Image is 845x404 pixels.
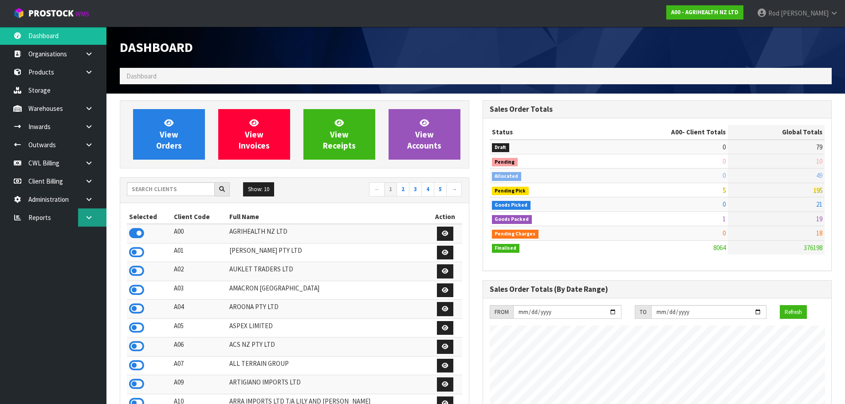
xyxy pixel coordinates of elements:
span: 1 [723,215,726,223]
span: Draft [492,143,510,152]
th: Full Name [227,210,428,224]
a: ViewOrders [133,109,205,160]
div: FROM [490,305,513,319]
button: Show: 10 [243,182,274,196]
a: 1 [384,182,397,196]
span: 10 [816,157,822,165]
th: Selected [127,210,172,224]
td: A07 [172,356,228,375]
span: 376198 [804,243,822,252]
th: Status [490,125,601,139]
span: 8064 [713,243,726,252]
a: 5 [434,182,447,196]
td: AUKLET TRADERS LTD [227,262,428,281]
span: View Receipts [323,118,356,151]
a: 3 [409,182,422,196]
small: WMS [75,10,89,18]
span: Finalised [492,244,520,253]
nav: Page navigation [301,182,462,198]
td: A04 [172,300,228,319]
img: cube-alt.png [13,8,24,19]
span: Dashboard [120,39,193,55]
td: ACS NZ PTY LTD [227,337,428,357]
h3: Sales Order Totals [490,105,825,114]
th: - Client Totals [600,125,728,139]
span: Allocated [492,172,522,181]
strong: A00 - AGRIHEALTH NZ LTD [671,8,739,16]
td: AROONA PTY LTD [227,300,428,319]
div: TO [635,305,651,319]
a: → [446,182,462,196]
span: View Orders [156,118,182,151]
span: 79 [816,143,822,151]
input: Search clients [127,182,215,196]
th: Global Totals [728,125,825,139]
a: 2 [397,182,409,196]
a: ViewInvoices [218,109,290,160]
h3: Sales Order Totals (By Date Range) [490,285,825,294]
td: A03 [172,281,228,300]
td: A00 [172,224,228,243]
a: ViewAccounts [389,109,460,160]
span: 195 [813,186,822,194]
td: A05 [172,318,228,337]
span: Goods Packed [492,215,532,224]
span: View Accounts [407,118,441,151]
span: View Invoices [239,118,270,151]
td: A09 [172,375,228,394]
td: A02 [172,262,228,281]
td: [PERSON_NAME] PTY LTD [227,243,428,262]
a: 4 [421,182,434,196]
td: AMACRON [GEOGRAPHIC_DATA] [227,281,428,300]
a: ViewReceipts [303,109,375,160]
span: ProStock [28,8,74,19]
td: A01 [172,243,228,262]
span: [PERSON_NAME] [781,9,829,17]
span: A00 [671,128,682,136]
span: 49 [816,171,822,180]
span: Rod [768,9,779,17]
span: 0 [723,200,726,208]
td: ALL TERRAIN GROUP [227,356,428,375]
td: ARTIGIANO IMPORTS LTD [227,375,428,394]
span: Dashboard [126,72,157,80]
td: AGRIHEALTH NZ LTD [227,224,428,243]
td: ASPEX LIMITED [227,318,428,337]
a: ← [369,182,385,196]
span: 21 [816,200,822,208]
span: 18 [816,229,822,237]
button: Refresh [780,305,807,319]
span: 0 [723,157,726,165]
td: A06 [172,337,228,357]
a: A00 - AGRIHEALTH NZ LTD [666,5,743,20]
span: Pending [492,158,518,167]
span: Pending Charges [492,230,539,239]
span: 19 [816,215,822,223]
th: Action [428,210,462,224]
span: 0 [723,143,726,151]
span: Goods Picked [492,201,531,210]
span: 0 [723,171,726,180]
span: 5 [723,186,726,194]
span: Pending Pick [492,187,529,196]
span: 0 [723,229,726,237]
th: Client Code [172,210,228,224]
